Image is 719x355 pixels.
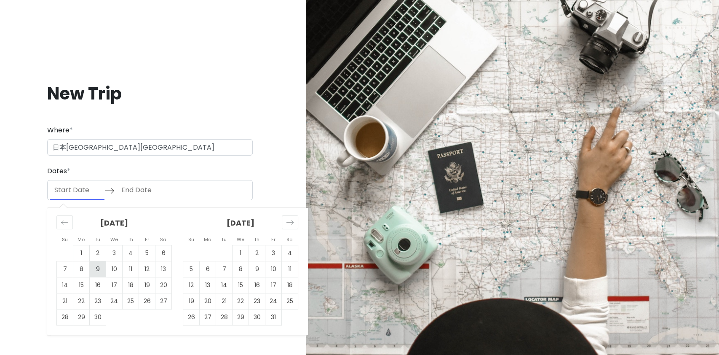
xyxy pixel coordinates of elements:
td: Choose Wednesday, October 29, 2025 as your check-in date. It’s available. [233,309,249,325]
td: Choose Friday, September 19, 2025 as your check-in date. It’s available. [139,277,155,293]
td: Choose Wednesday, September 10, 2025 as your check-in date. It’s available. [106,261,123,277]
h1: New Trip [47,83,253,105]
td: Choose Thursday, October 23, 2025 as your check-in date. It’s available. [249,293,265,309]
small: Su [62,236,68,243]
td: Choose Friday, October 17, 2025 as your check-in date. It’s available. [265,277,282,293]
div: Calendar [47,208,308,335]
small: Mo [78,236,85,243]
td: Choose Friday, October 3, 2025 as your check-in date. It’s available. [265,245,282,261]
td: Choose Wednesday, October 1, 2025 as your check-in date. It’s available. [233,245,249,261]
td: Choose Saturday, October 4, 2025 as your check-in date. It’s available. [282,245,298,261]
td: Choose Monday, October 6, 2025 as your check-in date. It’s available. [200,261,216,277]
td: Choose Monday, September 8, 2025 as your check-in date. It’s available. [73,261,90,277]
div: Move forward to switch to the next month. [282,215,298,229]
small: Tu [95,236,100,243]
td: Choose Thursday, September 25, 2025 as your check-in date. It’s available. [123,293,139,309]
td: Choose Friday, October 24, 2025 as your check-in date. It’s available. [265,293,282,309]
input: End Date [117,180,171,200]
td: Choose Saturday, September 13, 2025 as your check-in date. It’s available. [155,261,172,277]
td: Choose Saturday, October 11, 2025 as your check-in date. It’s available. [282,261,298,277]
td: Choose Tuesday, October 21, 2025 as your check-in date. It’s available. [216,293,233,309]
td: Choose Thursday, October 30, 2025 as your check-in date. It’s available. [249,309,265,325]
td: Choose Thursday, October 9, 2025 as your check-in date. It’s available. [249,261,265,277]
td: Choose Tuesday, October 7, 2025 as your check-in date. It’s available. [216,261,233,277]
small: Fr [271,236,275,243]
td: Choose Saturday, September 27, 2025 as your check-in date. It’s available. [155,293,172,309]
td: Choose Friday, September 5, 2025 as your check-in date. It’s available. [139,245,155,261]
td: Choose Monday, September 15, 2025 as your check-in date. It’s available. [73,277,90,293]
td: Choose Monday, October 13, 2025 as your check-in date. It’s available. [200,277,216,293]
td: Choose Sunday, October 5, 2025 as your check-in date. It’s available. [183,261,200,277]
small: Mo [204,236,211,243]
td: Choose Tuesday, September 23, 2025 as your check-in date. It’s available. [90,293,106,309]
td: Choose Wednesday, October 15, 2025 as your check-in date. It’s available. [233,277,249,293]
input: Start Date [50,180,104,200]
td: Choose Sunday, October 12, 2025 as your check-in date. It’s available. [183,277,200,293]
td: Choose Tuesday, September 16, 2025 as your check-in date. It’s available. [90,277,106,293]
small: Th [254,236,259,243]
td: Choose Friday, September 12, 2025 as your check-in date. It’s available. [139,261,155,277]
td: Choose Monday, October 27, 2025 as your check-in date. It’s available. [200,309,216,325]
strong: [DATE] [100,218,128,228]
td: Choose Monday, September 29, 2025 as your check-in date. It’s available. [73,309,90,325]
td: Choose Tuesday, October 28, 2025 as your check-in date. It’s available. [216,309,233,325]
td: Choose Saturday, September 20, 2025 as your check-in date. It’s available. [155,277,172,293]
td: Choose Thursday, September 11, 2025 as your check-in date. It’s available. [123,261,139,277]
td: Choose Sunday, October 26, 2025 as your check-in date. It’s available. [183,309,200,325]
label: Dates [47,166,70,177]
td: Choose Monday, October 20, 2025 as your check-in date. It’s available. [200,293,216,309]
td: Choose Saturday, October 25, 2025 as your check-in date. It’s available. [282,293,298,309]
small: We [237,236,244,243]
td: Choose Friday, September 26, 2025 as your check-in date. It’s available. [139,293,155,309]
small: Sa [160,236,166,243]
small: Th [128,236,133,243]
td: Choose Tuesday, September 9, 2025 as your check-in date. It’s available. [90,261,106,277]
td: Choose Tuesday, September 30, 2025 as your check-in date. It’s available. [90,309,106,325]
td: Choose Thursday, October 16, 2025 as your check-in date. It’s available. [249,277,265,293]
td: Choose Sunday, September 28, 2025 as your check-in date. It’s available. [57,309,73,325]
label: Where [47,125,73,136]
td: Choose Sunday, September 21, 2025 as your check-in date. It’s available. [57,293,73,309]
input: City (e.g., New York) [47,139,253,156]
small: Tu [221,236,227,243]
small: Su [188,236,194,243]
td: Choose Thursday, October 2, 2025 as your check-in date. It’s available. [249,245,265,261]
div: Move backward to switch to the previous month. [56,215,73,229]
td: Choose Sunday, September 7, 2025 as your check-in date. It’s available. [57,261,73,277]
td: Choose Sunday, September 14, 2025 as your check-in date. It’s available. [57,277,73,293]
td: Choose Wednesday, September 3, 2025 as your check-in date. It’s available. [106,245,123,261]
td: Choose Saturday, October 18, 2025 as your check-in date. It’s available. [282,277,298,293]
td: Choose Wednesday, September 24, 2025 as your check-in date. It’s available. [106,293,123,309]
td: Choose Monday, September 22, 2025 as your check-in date. It’s available. [73,293,90,309]
td: Choose Thursday, September 18, 2025 as your check-in date. It’s available. [123,277,139,293]
td: Choose Wednesday, October 22, 2025 as your check-in date. It’s available. [233,293,249,309]
td: Choose Monday, September 1, 2025 as your check-in date. It’s available. [73,245,90,261]
strong: [DATE] [227,218,254,228]
td: Choose Tuesday, October 14, 2025 as your check-in date. It’s available. [216,277,233,293]
small: We [110,236,118,243]
td: Choose Wednesday, October 8, 2025 as your check-in date. It’s available. [233,261,249,277]
small: Sa [286,236,293,243]
td: Choose Thursday, September 4, 2025 as your check-in date. It’s available. [123,245,139,261]
small: Fr [145,236,149,243]
td: Choose Friday, October 31, 2025 as your check-in date. It’s available. [265,309,282,325]
td: Choose Friday, October 10, 2025 as your check-in date. It’s available. [265,261,282,277]
td: Choose Wednesday, September 17, 2025 as your check-in date. It’s available. [106,277,123,293]
td: Choose Saturday, September 6, 2025 as your check-in date. It’s available. [155,245,172,261]
td: Choose Sunday, October 19, 2025 as your check-in date. It’s available. [183,293,200,309]
td: Choose Tuesday, September 2, 2025 as your check-in date. It’s available. [90,245,106,261]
